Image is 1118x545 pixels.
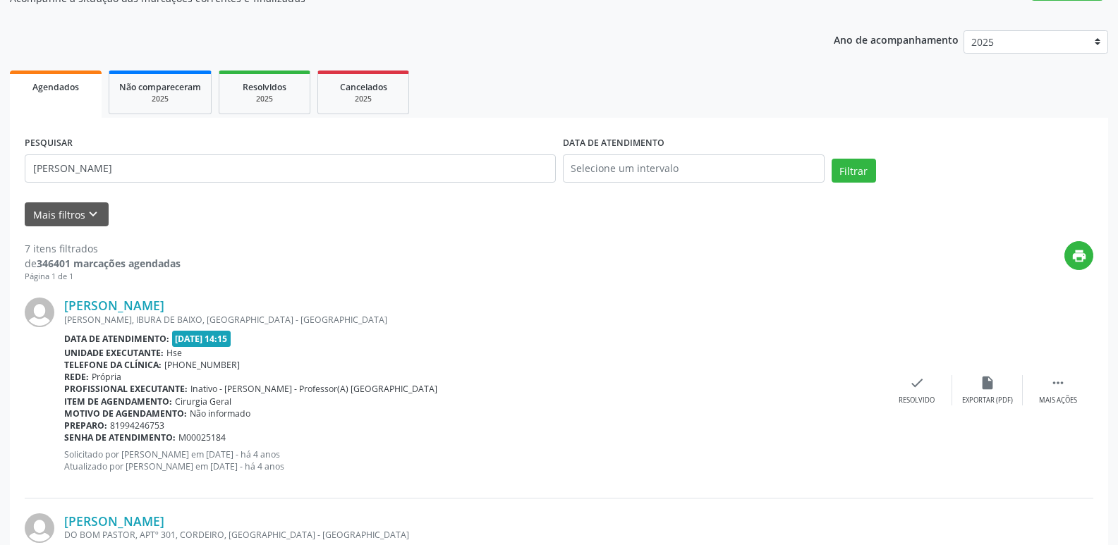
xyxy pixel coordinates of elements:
[166,347,182,359] span: Hse
[25,298,54,327] img: img
[25,271,181,283] div: Página 1 de 1
[25,202,109,227] button: Mais filtroskeyboard_arrow_down
[962,396,1013,405] div: Exportar (PDF)
[32,81,79,93] span: Agendados
[25,256,181,271] div: de
[64,396,172,408] b: Item de agendamento:
[25,241,181,256] div: 7 itens filtrados
[563,133,664,154] label: DATA DE ATENDIMENTO
[64,408,187,420] b: Motivo de agendamento:
[178,431,226,443] span: M00025184
[110,420,164,431] span: 81994246753
[64,371,89,383] b: Rede:
[175,396,231,408] span: Cirurgia Geral
[172,331,231,347] span: [DATE] 14:15
[64,420,107,431] b: Preparo:
[1039,396,1077,405] div: Mais ações
[25,513,54,543] img: img
[64,333,169,345] b: Data de atendimento:
[190,383,437,395] span: Inativo - [PERSON_NAME] - Professor(A) [GEOGRAPHIC_DATA]
[119,81,201,93] span: Não compareceram
[64,298,164,313] a: [PERSON_NAME]
[64,359,162,371] b: Telefone da clínica:
[64,347,164,359] b: Unidade executante:
[340,81,387,93] span: Cancelados
[1071,248,1087,264] i: print
[1064,241,1093,270] button: print
[563,154,825,183] input: Selecione um intervalo
[64,529,882,541] div: DO BOM PASTOR, APTº 301, CORDEIRO, [GEOGRAPHIC_DATA] - [GEOGRAPHIC_DATA]
[64,448,882,472] p: Solicitado por [PERSON_NAME] em [DATE] - há 4 anos Atualizado por [PERSON_NAME] em [DATE] - há 4 ...
[64,383,188,395] b: Profissional executante:
[832,159,876,183] button: Filtrar
[328,94,399,104] div: 2025
[164,359,240,371] span: [PHONE_NUMBER]
[25,133,73,154] label: PESQUISAR
[119,94,201,104] div: 2025
[1050,375,1066,391] i: 
[64,513,164,529] a: [PERSON_NAME]
[229,94,300,104] div: 2025
[980,375,995,391] i: insert_drive_file
[834,30,959,48] p: Ano de acompanhamento
[243,81,286,93] span: Resolvidos
[25,154,556,183] input: Nome, código do beneficiário ou CPF
[190,408,250,420] span: Não informado
[85,207,101,222] i: keyboard_arrow_down
[64,431,176,443] b: Senha de atendimento:
[92,371,121,383] span: Própria
[909,375,925,391] i: check
[37,257,181,270] strong: 346401 marcações agendadas
[899,396,935,405] div: Resolvido
[64,314,882,326] div: [PERSON_NAME], IBURA DE BAIXO, [GEOGRAPHIC_DATA] - [GEOGRAPHIC_DATA]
